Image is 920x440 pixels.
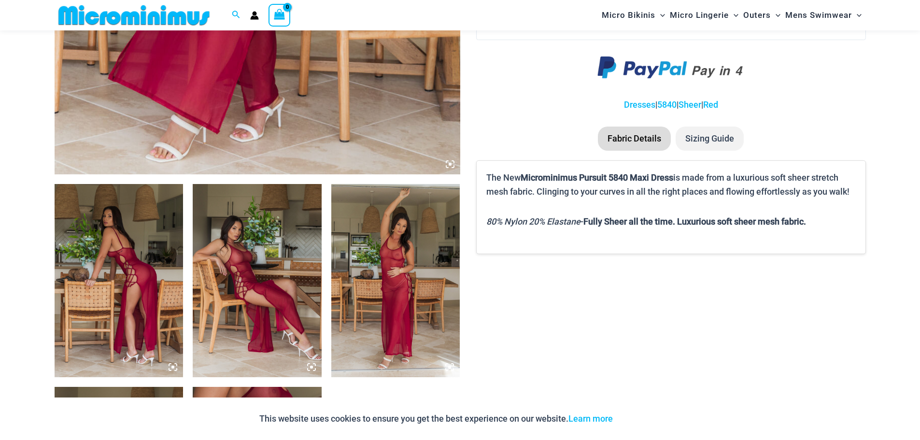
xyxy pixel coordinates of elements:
[599,3,667,28] a: Micro BikinisMenu ToggleMenu Toggle
[598,1,866,29] nav: Site Navigation
[486,170,855,199] p: The New is made from a luxurious soft sheer stretch mesh fabric. Clinging to your curves in all t...
[667,3,741,28] a: Micro LingerieMenu ToggleMenu Toggle
[624,99,655,110] a: Dresses
[598,127,671,151] li: Fabric Details
[783,3,864,28] a: Mens SwimwearMenu ToggleMenu Toggle
[486,214,855,229] p: -
[655,3,665,28] span: Menu Toggle
[620,407,661,430] button: Accept
[583,216,806,227] b: Fully Sheer all the time. Luxurious soft sheer mesh fabric.
[703,99,718,110] a: Red
[729,3,738,28] span: Menu Toggle
[269,4,291,26] a: View Shopping Cart, empty
[486,216,580,227] i: 80% Nylon 20% Elastane
[476,98,865,112] p: | | |
[259,412,613,426] p: This website uses cookies to ensure you get the best experience on our website.
[657,99,677,110] a: 5840
[568,413,613,424] a: Learn more
[232,9,241,21] a: Search icon link
[743,3,771,28] span: Outers
[602,3,655,28] span: Micro Bikinis
[55,4,213,26] img: MM SHOP LOGO FLAT
[55,184,184,377] img: Pursuit Ruby Red 5840 Dress
[193,184,322,377] img: Pursuit Ruby Red 5840 Dress
[521,172,673,183] b: Microminimus Pursuit 5840 Maxi Dress
[785,3,852,28] span: Mens Swimwear
[670,3,729,28] span: Micro Lingerie
[679,99,701,110] a: Sheer
[741,3,783,28] a: OutersMenu ToggleMenu Toggle
[676,127,744,151] li: Sizing Guide
[852,3,862,28] span: Menu Toggle
[331,184,460,377] img: Pursuit Ruby Red 5840 Dress
[250,11,259,20] a: Account icon link
[771,3,780,28] span: Menu Toggle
